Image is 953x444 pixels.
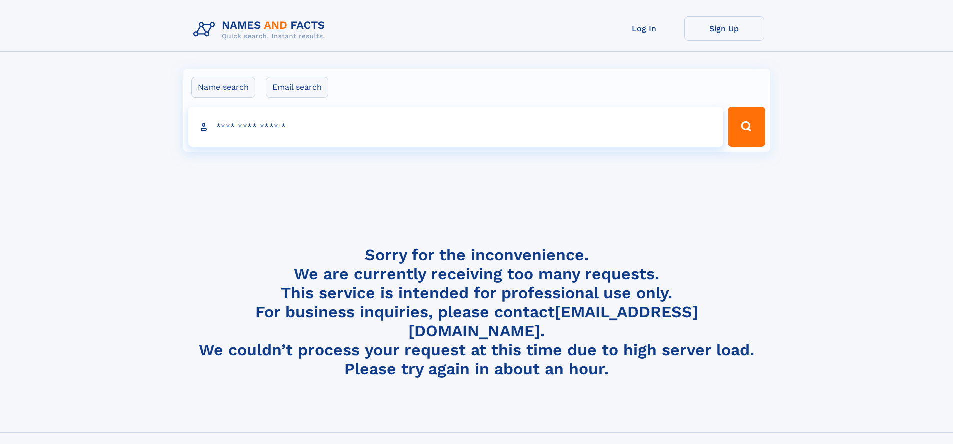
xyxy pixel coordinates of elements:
[188,107,724,147] input: search input
[604,16,684,41] a: Log In
[266,77,328,98] label: Email search
[191,77,255,98] label: Name search
[408,302,698,340] a: [EMAIL_ADDRESS][DOMAIN_NAME]
[189,16,333,43] img: Logo Names and Facts
[728,107,765,147] button: Search Button
[189,245,764,379] h4: Sorry for the inconvenience. We are currently receiving too many requests. This service is intend...
[684,16,764,41] a: Sign Up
